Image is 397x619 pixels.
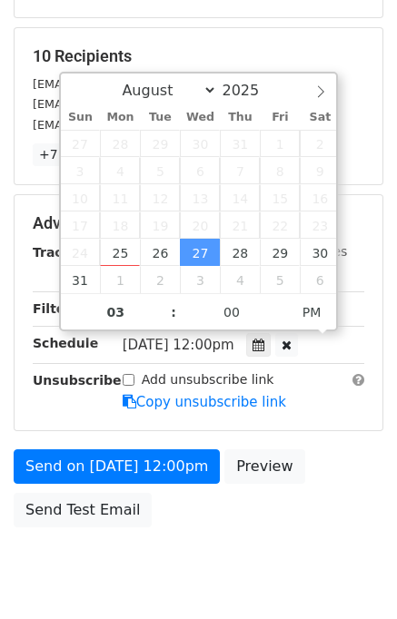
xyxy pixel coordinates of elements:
[100,130,140,157] span: July 28, 2025
[33,373,122,388] strong: Unsubscribe
[180,184,220,211] span: August 13, 2025
[61,184,101,211] span: August 10, 2025
[140,130,180,157] span: July 29, 2025
[140,239,180,266] span: August 26, 2025
[180,130,220,157] span: July 30, 2025
[300,157,340,184] span: August 9, 2025
[14,493,152,527] a: Send Test Email
[180,266,220,293] span: September 3, 2025
[61,130,101,157] span: July 27, 2025
[300,211,340,239] span: August 23, 2025
[220,112,260,123] span: Thu
[260,184,300,211] span: August 15, 2025
[33,77,235,91] small: [EMAIL_ADDRESS][DOMAIN_NAME]
[300,239,340,266] span: August 30, 2025
[61,266,101,293] span: August 31, 2025
[123,337,234,353] span: [DATE] 12:00pm
[300,184,340,211] span: August 16, 2025
[260,239,300,266] span: August 29, 2025
[220,130,260,157] span: July 31, 2025
[180,211,220,239] span: August 20, 2025
[14,449,220,484] a: Send on [DATE] 12:00pm
[260,266,300,293] span: September 5, 2025
[180,157,220,184] span: August 6, 2025
[100,112,140,123] span: Mon
[180,112,220,123] span: Wed
[142,370,274,389] label: Add unsubscribe link
[300,112,340,123] span: Sat
[306,532,397,619] iframe: Chat Widget
[100,184,140,211] span: August 11, 2025
[61,157,101,184] span: August 3, 2025
[224,449,304,484] a: Preview
[140,266,180,293] span: September 2, 2025
[33,143,101,166] a: +7 more
[220,239,260,266] span: August 28, 2025
[140,211,180,239] span: August 19, 2025
[61,112,101,123] span: Sun
[61,211,101,239] span: August 17, 2025
[140,112,180,123] span: Tue
[300,130,340,157] span: August 2, 2025
[217,82,283,99] input: Year
[260,130,300,157] span: August 1, 2025
[33,46,364,66] h5: 10 Recipients
[33,301,79,316] strong: Filters
[33,118,235,132] small: [EMAIL_ADDRESS][DOMAIN_NAME]
[140,184,180,211] span: August 12, 2025
[220,211,260,239] span: August 21, 2025
[33,213,364,233] h5: Advanced
[100,266,140,293] span: September 1, 2025
[100,211,140,239] span: August 18, 2025
[61,239,101,266] span: August 24, 2025
[100,239,140,266] span: August 25, 2025
[260,112,300,123] span: Fri
[287,294,337,330] span: Click to toggle
[220,184,260,211] span: August 14, 2025
[33,97,235,111] small: [EMAIL_ADDRESS][DOMAIN_NAME]
[33,336,98,350] strong: Schedule
[220,157,260,184] span: August 7, 2025
[123,394,286,410] a: Copy unsubscribe link
[176,294,287,330] input: Minute
[33,245,94,260] strong: Tracking
[260,211,300,239] span: August 22, 2025
[171,294,176,330] span: :
[61,294,172,330] input: Hour
[100,157,140,184] span: August 4, 2025
[180,239,220,266] span: August 27, 2025
[140,157,180,184] span: August 5, 2025
[260,157,300,184] span: August 8, 2025
[220,266,260,293] span: September 4, 2025
[300,266,340,293] span: September 6, 2025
